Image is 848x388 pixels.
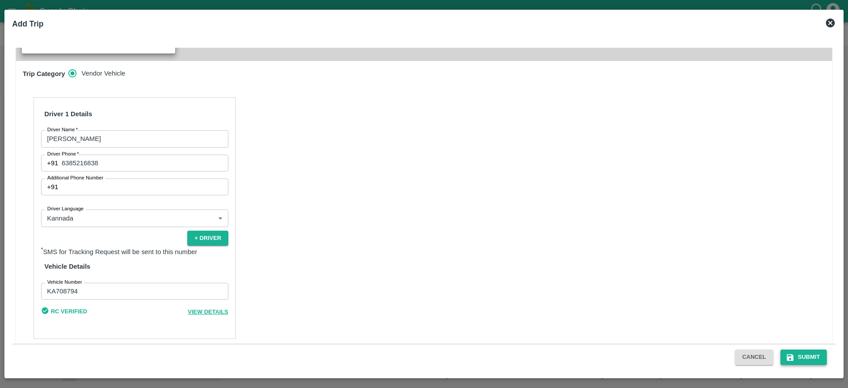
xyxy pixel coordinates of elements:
[41,246,228,257] p: SMS for Tracking Request will be sent to this number
[47,175,103,182] label: Additional Phone Number
[45,110,92,118] strong: Driver 1 Details
[780,350,827,365] button: Submit
[735,350,773,365] button: Cancel
[47,151,79,158] label: Driver Phone
[47,279,82,286] label: Vehicle Number
[41,283,228,300] input: Ex: TS07EX8889
[47,205,83,213] label: Driver Language
[45,263,91,270] strong: Vehicle Details
[12,19,44,28] b: Add Trip
[51,308,87,315] b: RC Verified
[188,308,228,315] span: View Details
[47,158,58,168] p: +91
[19,65,69,83] h6: Trip Category
[47,182,58,192] p: +91
[47,126,78,133] label: Driver Name
[47,213,73,223] p: Kannada
[187,231,228,246] button: + Driver
[68,65,132,82] div: trip_category
[82,68,125,78] span: Vendor Vehicle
